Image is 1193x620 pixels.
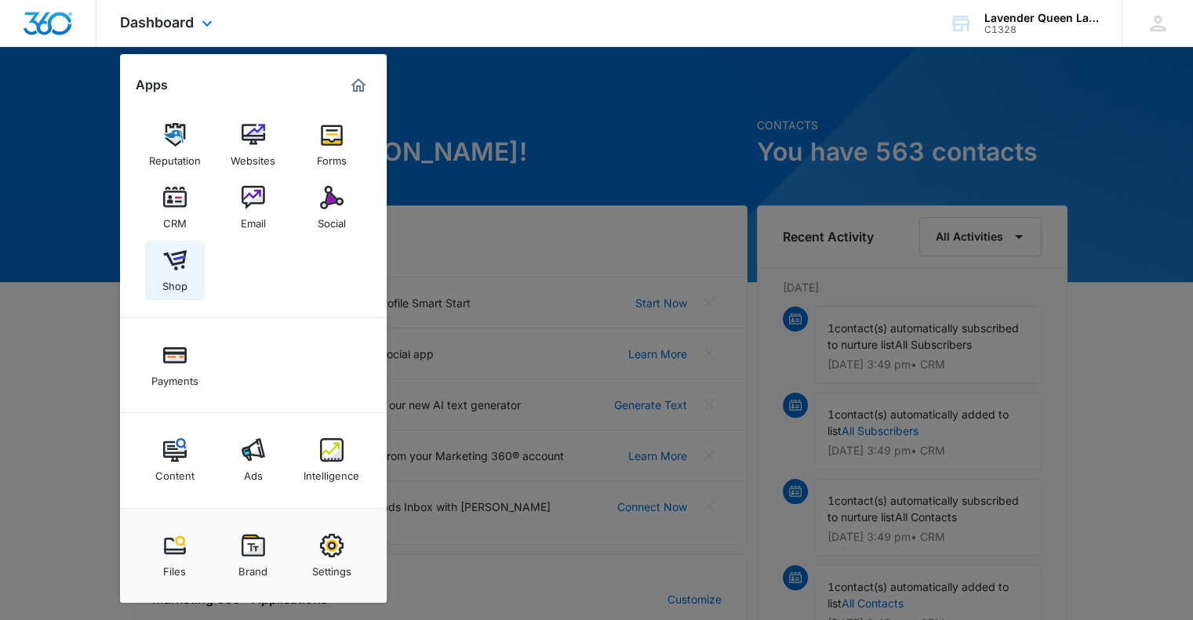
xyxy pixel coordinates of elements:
[302,430,362,490] a: Intelligence
[145,115,205,175] a: Reputation
[241,209,266,230] div: Email
[136,78,168,92] h2: Apps
[145,335,205,395] a: Payments
[149,147,201,167] div: Reputation
[163,557,186,578] div: Files
[302,178,362,237] a: Social
[162,272,187,292] div: Shop
[317,147,347,167] div: Forms
[244,462,263,482] div: Ads
[984,24,1099,35] div: account id
[302,526,362,586] a: Settings
[302,115,362,175] a: Forms
[231,147,275,167] div: Websites
[224,526,283,586] a: Brand
[984,12,1099,24] div: account name
[120,14,194,31] span: Dashboard
[145,526,205,586] a: Files
[145,430,205,490] a: Content
[151,367,198,387] div: Payments
[163,209,187,230] div: CRM
[304,462,359,482] div: Intelligence
[155,462,195,482] div: Content
[312,557,351,578] div: Settings
[145,241,205,300] a: Shop
[224,178,283,237] a: Email
[318,209,346,230] div: Social
[238,557,267,578] div: Brand
[224,430,283,490] a: Ads
[145,178,205,237] a: CRM
[224,115,283,175] a: Websites
[346,73,371,98] a: Marketing 360® Dashboard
